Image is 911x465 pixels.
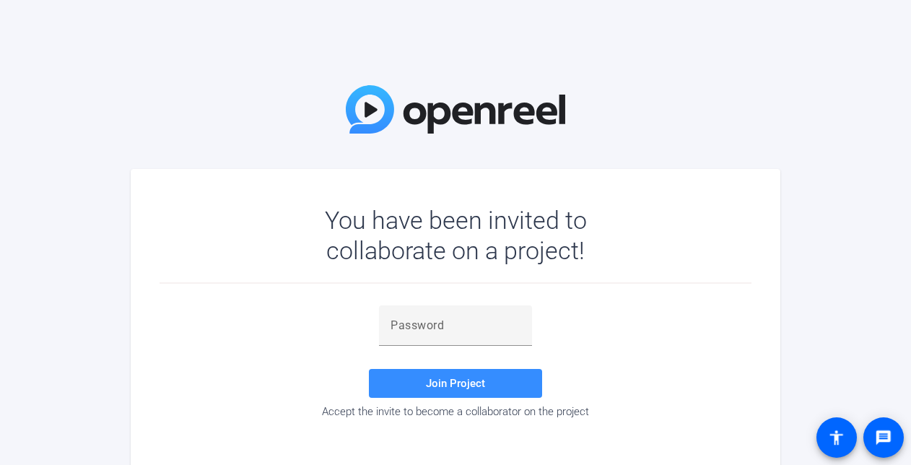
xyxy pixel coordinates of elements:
[160,405,751,418] div: Accept the invite to become a collaborator on the project
[369,369,542,398] button: Join Project
[283,205,629,266] div: You have been invited to collaborate on a project!
[346,85,565,134] img: OpenReel Logo
[391,317,520,334] input: Password
[828,429,845,446] mat-icon: accessibility
[426,377,485,390] span: Join Project
[875,429,892,446] mat-icon: message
